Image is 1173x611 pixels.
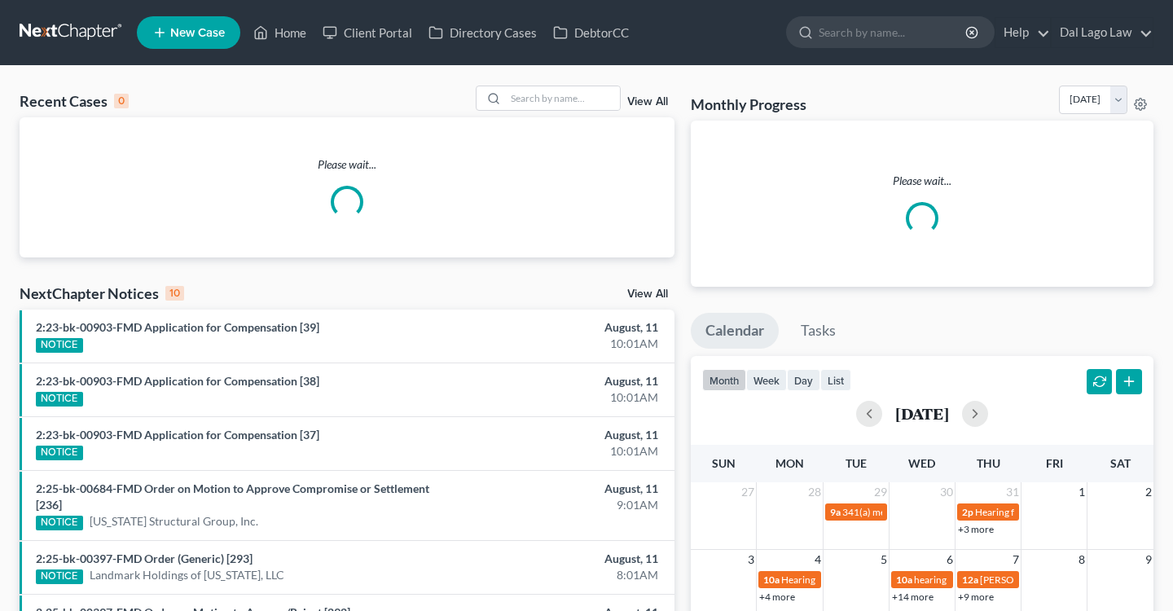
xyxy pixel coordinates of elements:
[165,286,184,301] div: 10
[36,392,83,407] div: NOTICE
[763,574,780,586] span: 10a
[461,336,657,352] div: 10:01AM
[36,374,319,388] a: 2:23-bk-00903-FMD Application for Compensation [38]
[775,456,804,470] span: Mon
[461,481,657,497] div: August, 11
[977,456,1000,470] span: Thu
[958,591,994,603] a: +9 more
[1110,456,1131,470] span: Sat
[846,456,867,470] span: Tue
[740,482,756,502] span: 27
[20,284,184,303] div: NextChapter Notices
[872,482,889,502] span: 29
[545,18,637,47] a: DebtorCC
[1144,482,1153,502] span: 2
[786,313,850,349] a: Tasks
[461,319,657,336] div: August, 11
[461,373,657,389] div: August, 11
[842,506,921,518] span: 341(a) meeting for
[908,456,935,470] span: Wed
[36,569,83,584] div: NOTICE
[314,18,420,47] a: Client Portal
[20,156,674,173] p: Please wait...
[1046,456,1063,470] span: Fri
[746,369,787,391] button: week
[36,320,319,334] a: 2:23-bk-00903-FMD Application for Compensation [39]
[938,482,955,502] span: 30
[712,456,736,470] span: Sun
[945,550,955,569] span: 6
[461,567,657,583] div: 8:01AM
[461,551,657,567] div: August, 11
[704,173,1140,189] p: Please wait...
[461,427,657,443] div: August, 11
[36,552,253,565] a: 2:25-bk-00397-FMD Order (Generic) [293]
[461,497,657,513] div: 9:01AM
[896,574,912,586] span: 10a
[420,18,545,47] a: Directory Cases
[813,550,823,569] span: 4
[627,288,668,300] a: View All
[1052,18,1153,47] a: Dal Lago Law
[995,18,1050,47] a: Help
[820,369,851,391] button: list
[1011,550,1021,569] span: 7
[114,94,129,108] div: 0
[36,428,319,442] a: 2:23-bk-00903-FMD Application for Compensation [37]
[806,482,823,502] span: 28
[781,574,830,586] span: Hearing for
[1077,482,1087,502] span: 1
[819,17,968,47] input: Search by name...
[1077,550,1087,569] span: 8
[914,574,961,586] span: hearing for
[962,506,973,518] span: 2p
[879,550,889,569] span: 5
[759,591,795,603] a: +4 more
[787,369,820,391] button: day
[1144,550,1153,569] span: 9
[36,446,83,460] div: NOTICE
[702,369,746,391] button: month
[830,506,841,518] span: 9a
[1004,482,1021,502] span: 31
[245,18,314,47] a: Home
[90,567,284,583] a: Landmark Holdings of [US_STATE], LLC
[975,506,1024,518] span: Hearing for
[20,91,129,111] div: Recent Cases
[691,95,806,114] h3: Monthly Progress
[90,513,258,530] a: [US_STATE] Structural Group, Inc.
[746,550,756,569] span: 3
[170,27,225,39] span: New Case
[461,389,657,406] div: 10:01AM
[36,338,83,353] div: NOTICE
[36,481,429,512] a: 2:25-bk-00684-FMD Order on Motion to Approve Compromise or Settlement [236]
[962,574,978,586] span: 12a
[691,313,779,349] a: Calendar
[506,86,620,110] input: Search by name...
[627,96,668,108] a: View All
[895,405,949,422] h2: [DATE]
[892,591,934,603] a: +14 more
[958,523,994,535] a: +3 more
[461,443,657,459] div: 10:01AM
[36,516,83,530] div: NOTICE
